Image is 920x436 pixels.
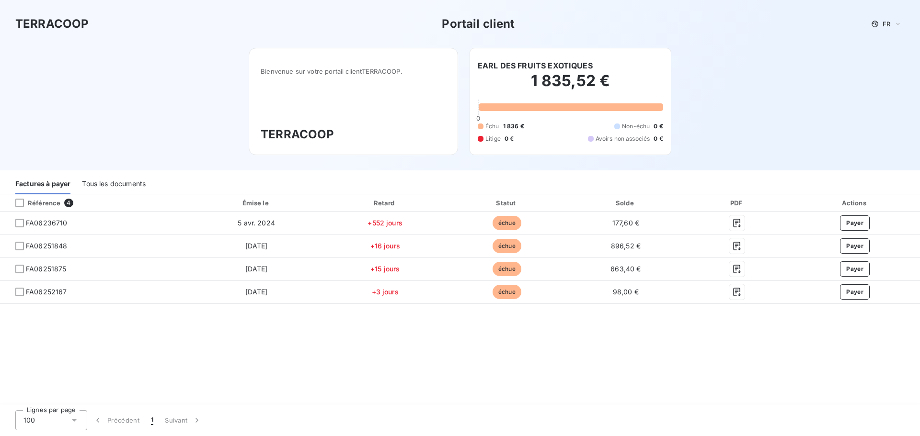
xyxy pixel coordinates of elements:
[505,134,514,143] span: 0 €
[448,198,565,208] div: Statut
[686,198,788,208] div: PDF
[610,265,641,273] span: 663,40 €
[840,215,870,231] button: Payer
[238,219,275,227] span: 5 avr. 2024
[442,15,515,33] h3: Portail client
[8,199,60,207] div: Référence
[159,410,207,430] button: Suivant
[485,122,499,131] span: Échu
[151,415,153,425] span: 1
[840,261,870,277] button: Payer
[87,410,145,430] button: Précédent
[26,264,67,274] span: FA06251875
[569,198,682,208] div: Solde
[493,285,521,299] span: échue
[245,288,268,296] span: [DATE]
[883,20,890,28] span: FR
[261,126,446,143] h3: TERRACOOP
[654,134,663,143] span: 0 €
[15,174,70,194] div: Factures à payer
[840,284,870,300] button: Payer
[23,415,35,425] span: 100
[261,67,446,75] span: Bienvenue sur votre portail client TERRACOOP .
[245,265,268,273] span: [DATE]
[612,219,639,227] span: 177,60 €
[622,122,650,131] span: Non-échu
[370,242,400,250] span: +16 jours
[145,410,159,430] button: 1
[478,71,663,100] h2: 1 835,52 €
[191,198,322,208] div: Émise le
[478,60,593,71] h6: EARL DES FRUITS EXOTIQUES
[64,199,73,207] span: 4
[503,122,524,131] span: 1 836 €
[325,198,445,208] div: Retard
[476,114,480,122] span: 0
[245,242,268,250] span: [DATE]
[368,219,402,227] span: +552 jours
[82,174,146,194] div: Tous les documents
[485,134,501,143] span: Litige
[613,288,639,296] span: 98,00 €
[26,287,67,297] span: FA06252167
[26,241,68,251] span: FA06251848
[840,238,870,254] button: Payer
[493,239,521,253] span: échue
[654,122,663,131] span: 0 €
[493,262,521,276] span: échue
[596,134,650,143] span: Avoirs non associés
[611,242,641,250] span: 896,52 €
[493,216,521,230] span: échue
[792,198,918,208] div: Actions
[370,265,400,273] span: +15 jours
[15,15,89,33] h3: TERRACOOP
[26,218,68,228] span: FA06236710
[372,288,399,296] span: +3 jours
